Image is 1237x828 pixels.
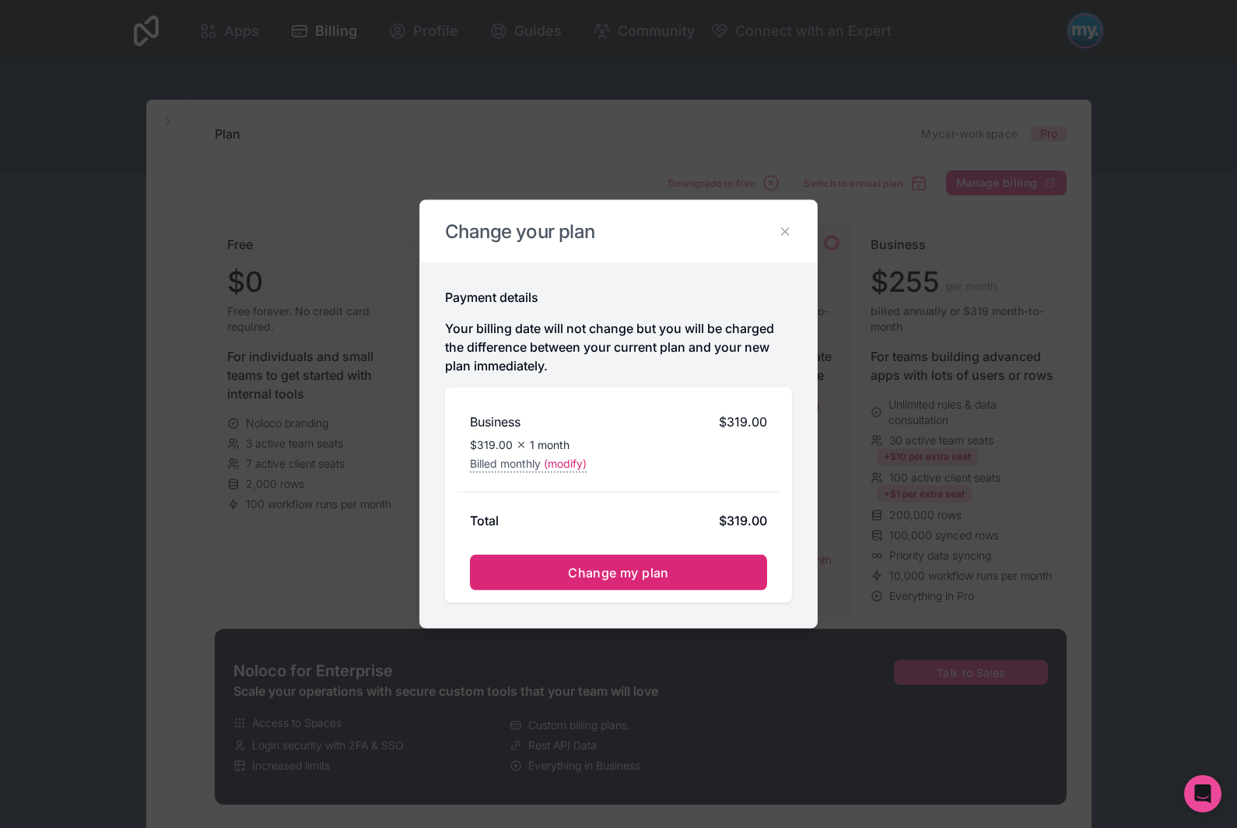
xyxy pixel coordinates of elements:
span: $319.00 [719,412,767,431]
h2: Change your plan [445,219,792,244]
div: $319.00 [719,511,767,530]
h2: Business [470,412,520,431]
h2: Payment details [445,288,538,307]
h2: Total [470,511,499,530]
span: Billed monthly [470,456,541,472]
span: $319.00 [470,437,513,453]
p: Your billing date will not change but you will be charged the difference between your current pla... [445,319,792,375]
span: Change my plan [568,565,669,581]
span: (modify) [544,456,587,472]
button: Change my plan [470,555,767,591]
button: Billed monthly(modify) [470,456,587,473]
span: 1 month [530,437,569,453]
